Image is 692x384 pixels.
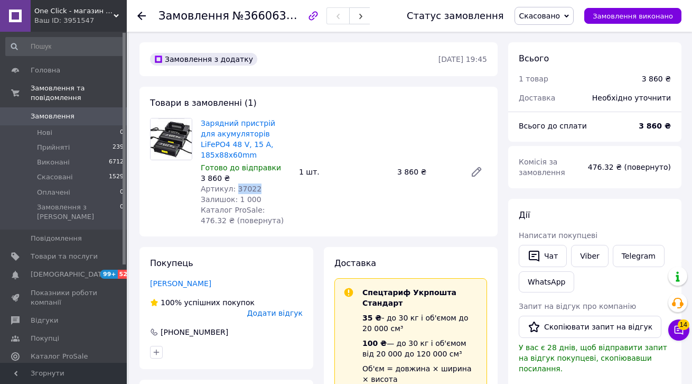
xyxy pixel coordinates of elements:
[362,313,478,334] div: - до 30 кг і об'ємом до 20 000 см³
[31,66,60,75] span: Головна
[466,161,487,182] a: Редагувати
[519,12,560,20] span: Скасовано
[31,84,127,103] span: Замовлення та повідомлення
[31,288,98,307] span: Показники роботи компанії
[31,316,58,325] span: Відгуки
[37,172,73,182] span: Скасовані
[586,86,677,109] div: Необхідно уточнити
[519,122,587,130] span: Всього до сплати
[201,163,281,172] span: Готово до відправки
[151,118,192,160] img: Зарядний пристрій для акумуляторів LiFePO4 48 V, 15 A, 185x88x60mm
[31,334,59,343] span: Покупці
[519,316,661,338] button: Скопіювати запит на відгук
[519,210,530,220] span: Дії
[519,302,636,310] span: Запит на відгук про компанію
[584,8,681,24] button: Замовлення виконано
[109,172,124,182] span: 1529
[118,270,130,279] span: 52
[232,9,307,22] span: №366063943
[37,143,70,152] span: Прийняті
[37,188,70,197] span: Оплачені
[362,339,387,348] span: 100 ₴
[201,206,284,225] span: Каталог ProSale: 476.32 ₴ (повернута)
[393,164,462,179] div: 3 860 ₴
[150,297,255,308] div: успішних покупок
[31,252,98,261] span: Товари та послуги
[160,327,229,337] div: [PHONE_NUMBER]
[362,314,381,322] span: 35 ₴
[31,234,82,243] span: Повідомлення
[678,319,689,330] span: 14
[158,10,229,22] span: Замовлення
[593,12,673,20] span: Замовлення виконано
[201,173,291,184] div: 3 860 ₴
[668,319,689,341] button: Чат з покупцем14
[31,112,74,121] span: Замовлення
[334,258,376,268] span: Доставка
[407,11,504,21] div: Статус замовлення
[120,188,124,197] span: 0
[519,158,565,177] span: Комісія за замовлення
[37,203,120,222] span: Замовлення з [PERSON_NAME]
[201,195,261,204] span: Залишок: 1 000
[5,37,125,56] input: Пошук
[362,288,456,307] span: Спецтариф Укрпошта Стандарт
[100,270,118,279] span: 99+
[588,163,671,171] span: 476.32 ₴ (повернуто)
[639,122,671,130] b: 3 860 ₴
[642,74,671,84] div: 3 860 ₴
[37,128,52,138] span: Нові
[31,352,88,361] span: Каталог ProSale
[150,258,193,268] span: Покупець
[362,338,478,359] div: — до 30 кг і об'ємом від 20 000 до 120 000 см³
[519,53,549,63] span: Всього
[150,53,257,66] div: Замовлення з додатку
[438,55,487,63] time: [DATE] 19:45
[31,270,109,279] span: [DEMOGRAPHIC_DATA]
[519,75,548,83] span: 1 товар
[247,309,303,317] span: Додати відгук
[295,164,393,179] div: 1 шт.
[34,16,127,25] div: Ваш ID: 3951547
[150,98,257,108] span: Товари в замовленні (1)
[519,343,667,373] span: У вас є 28 днів, щоб відправити запит на відгук покупцеві, скопіювавши посилання.
[150,279,211,288] a: [PERSON_NAME]
[519,94,555,102] span: Доставка
[34,6,114,16] span: One Click - магазин для всіх!
[613,245,665,267] a: Telegram
[113,143,124,152] span: 239
[201,119,275,159] a: Зарядний пристрій для акумуляторів LiFePO4 48 V, 15 A, 185x88x60mm
[161,298,182,307] span: 100%
[571,245,608,267] a: Viber
[519,231,597,240] span: Написати покупцеві
[120,203,124,222] span: 0
[37,158,70,167] span: Виконані
[109,158,124,167] span: 6712
[519,271,574,292] a: WhatsApp
[201,185,261,193] span: Артикул: 37022
[120,128,124,138] span: 0
[137,11,146,21] div: Повернутися назад
[519,245,567,267] button: Чат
